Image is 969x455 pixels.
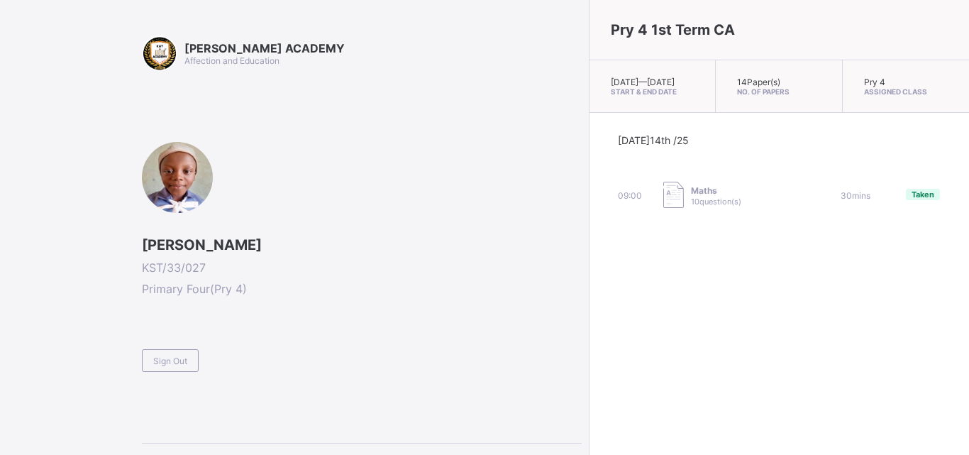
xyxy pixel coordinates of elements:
[691,185,741,196] span: Maths
[737,77,780,87] span: 14 Paper(s)
[142,236,582,253] span: [PERSON_NAME]
[142,261,582,275] span: KST/33/027
[864,77,885,87] span: Pry 4
[618,190,642,201] span: 09:00
[737,87,820,96] span: No. of Papers
[184,41,345,55] span: [PERSON_NAME] ACADEMY
[611,21,735,38] span: Pry 4 1st Term CA
[691,197,741,207] span: 10 question(s)
[912,190,934,199] span: Taken
[184,55,279,66] span: Affection and Education
[618,134,689,146] span: [DATE] 14th /25
[611,77,675,87] span: [DATE] — [DATE]
[841,190,870,201] span: 30 mins
[153,356,187,366] span: Sign Out
[663,182,684,208] img: take_paper.cd97e1aca70de81545fe8e300f84619e.svg
[142,282,582,296] span: Primary Four ( Pry 4 )
[611,87,694,96] span: Start & End Date
[864,87,948,96] span: Assigned Class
